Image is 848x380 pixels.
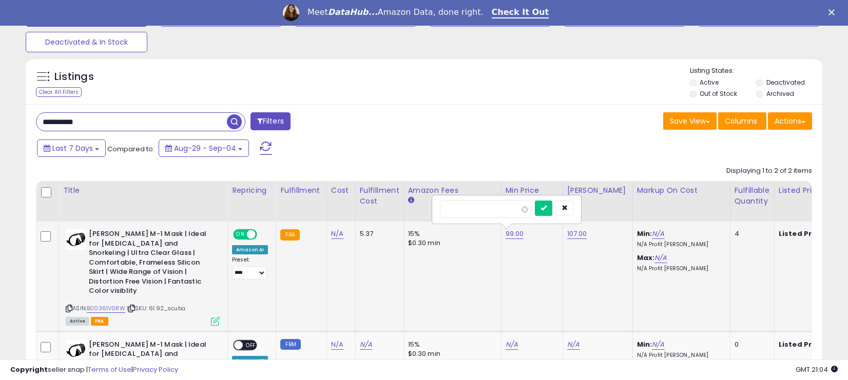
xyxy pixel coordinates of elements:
div: Displaying 1 to 2 of 2 items [726,166,812,176]
a: Check It Out [492,7,549,18]
div: 15% [408,229,493,238]
a: Privacy Policy [133,365,178,374]
span: OFF [243,341,259,349]
label: Active [700,78,719,87]
a: 107.00 [567,229,587,239]
div: 5.37 [360,229,396,238]
i: DataHub... [328,7,378,17]
b: Listed Price: [779,229,825,238]
a: N/A [652,339,664,350]
a: N/A [331,339,343,350]
span: FBA [91,317,108,326]
a: B00361V0RW [87,304,125,313]
span: | SKU: 61.92_scuba [127,304,185,312]
div: Amazon AI [232,245,268,254]
div: 4 [735,229,766,238]
div: $0.30 min [408,349,493,358]
b: Max: [637,253,655,263]
div: Min Price [506,185,558,196]
span: All listings currently available for purchase on Amazon [66,317,89,326]
span: Compared to: [107,144,155,154]
h5: Listings [54,70,94,84]
a: N/A [331,229,343,239]
b: [PERSON_NAME] M-1 Mask | Ideal for [MEDICAL_DATA] and Snorkeling | Ultra Clear Glass | Comfortabl... [89,229,214,298]
a: N/A [360,339,372,350]
a: N/A [567,339,580,350]
a: N/A [506,339,518,350]
div: Fulfillment Cost [360,185,399,207]
b: Min: [637,339,652,349]
span: Aug-29 - Sep-04 [174,143,236,153]
div: Fulfillable Quantity [735,185,770,207]
p: Listing States: [690,66,822,76]
b: Min: [637,229,652,238]
div: $0.30 min [408,238,493,248]
small: Amazon Fees. [408,196,414,205]
img: 31u5buWVHGL._SL40_.jpg [66,340,86,361]
span: Columns [725,116,757,126]
label: Deactivated [766,78,805,87]
p: N/A Profit [PERSON_NAME] [637,265,722,272]
label: Out of Stock [700,89,737,98]
div: Clear All Filters [36,87,82,97]
button: Aug-29 - Sep-04 [159,139,249,157]
div: Markup on Cost [637,185,726,196]
button: Columns [718,112,766,130]
button: Filters [250,112,291,130]
button: Last 7 Days [37,139,106,157]
a: 99.00 [506,229,524,239]
span: ON [234,230,247,239]
b: Listed Price: [779,339,825,349]
div: Cost [331,185,351,196]
div: Repricing [232,185,272,196]
div: 15% [408,340,493,349]
small: FBM [280,339,300,350]
img: Profile image for Georgie [283,5,299,21]
div: Preset: [232,256,268,279]
strong: Copyright [10,365,48,374]
p: N/A Profit [PERSON_NAME] [637,241,722,248]
button: Actions [768,112,812,130]
div: Meet Amazon Data, done right. [307,7,484,17]
div: Close [828,9,839,15]
button: Deactivated & In Stock [26,32,147,52]
label: Archived [766,89,794,98]
div: ASIN: [66,229,220,325]
div: seller snap | | [10,365,178,375]
button: Save View [663,112,717,130]
div: Title [63,185,223,196]
small: FBA [280,229,299,241]
a: N/A [652,229,664,239]
div: Amazon Fees [408,185,497,196]
div: 0 [735,340,766,349]
span: Last 7 Days [52,143,93,153]
div: Fulfillment [280,185,322,196]
a: Terms of Use [88,365,131,374]
div: [PERSON_NAME] [567,185,628,196]
th: The percentage added to the cost of goods (COGS) that forms the calculator for Min & Max prices. [632,181,730,222]
a: N/A [654,253,667,263]
img: 31u5buWVHGL._SL40_.jpg [66,229,86,250]
span: 2025-09-12 21:04 GMT [796,365,838,374]
span: OFF [256,230,272,239]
